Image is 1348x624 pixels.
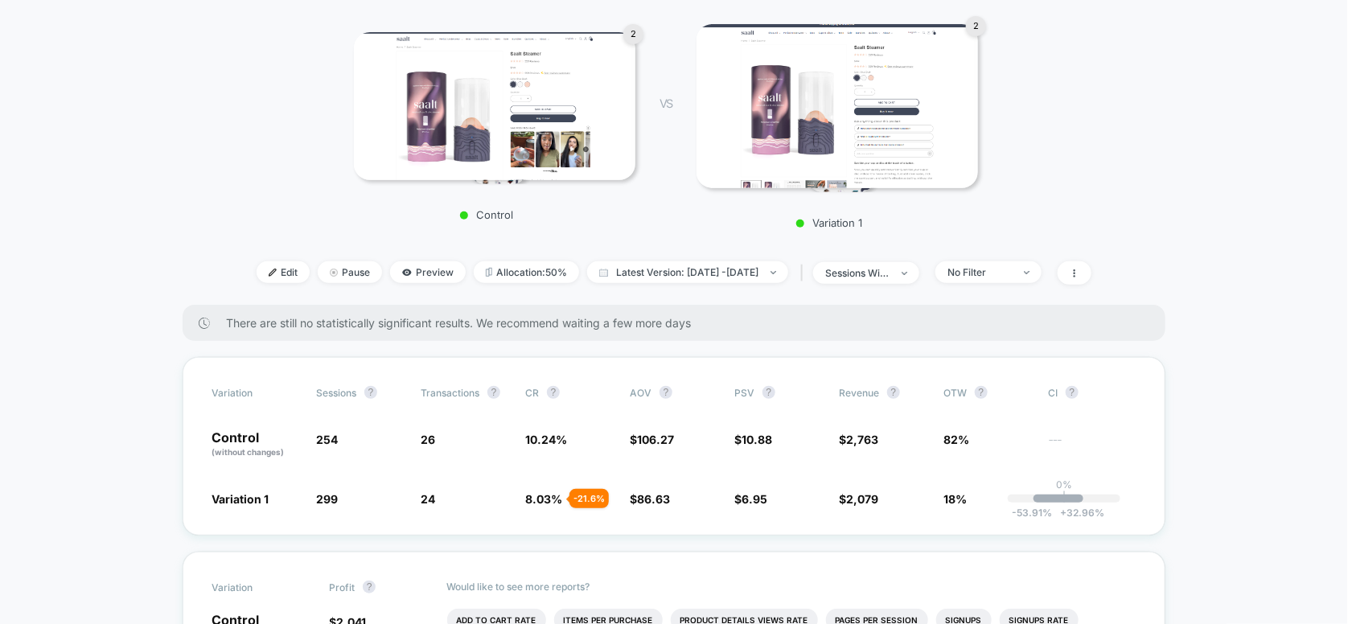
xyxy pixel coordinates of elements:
div: 2 [623,24,643,44]
span: 8.03 % [525,492,562,506]
span: Variation [212,386,300,399]
span: (without changes) [212,447,284,457]
button: ? [975,386,988,399]
span: CR [525,387,539,399]
button: ? [547,386,560,399]
p: Control [212,431,300,458]
span: PSV [734,387,754,399]
p: 0% [1056,478,1072,491]
span: 254 [316,433,338,446]
img: end [330,269,338,277]
span: 32.96 % [1053,507,1105,519]
div: 2 [966,16,986,36]
span: Variation [212,581,300,593]
span: 86.63 [637,492,670,506]
span: Sessions [316,387,356,399]
p: Would like to see more reports? [447,581,1137,593]
span: $ [734,433,772,446]
span: Edit [257,261,310,283]
span: Preview [390,261,466,283]
p: Variation 1 [688,216,970,229]
span: --- [1048,435,1136,458]
img: end [1024,271,1029,274]
div: - 21.6 % [569,489,609,508]
span: OTW [943,386,1032,399]
button: ? [1066,386,1079,399]
span: 6.95 [742,492,767,506]
span: CI [1048,386,1136,399]
img: rebalance [486,268,492,277]
span: -53.91 % [1013,507,1053,519]
p: Control [346,208,627,221]
span: Pause [318,261,382,283]
img: edit [269,269,277,277]
div: sessions with impression [825,267,890,279]
span: Variation 1 [212,492,269,506]
span: There are still no statistically significant results. We recommend waiting a few more days [226,316,1133,330]
span: + [1061,507,1067,519]
span: 18% [943,492,967,506]
img: end [902,272,907,275]
span: Revenue [839,387,879,399]
span: 10.24 % [525,433,567,446]
span: VS [660,96,672,110]
span: Allocation: 50% [474,261,579,283]
span: 24 [421,492,435,506]
button: ? [887,386,900,399]
span: 106.27 [637,433,674,446]
span: Profit [329,581,355,593]
img: Variation 1 main [697,24,978,189]
span: 2,079 [846,492,878,506]
button: ? [660,386,672,399]
img: calendar [599,269,608,277]
span: 82% [943,433,969,446]
span: $ [734,492,767,506]
button: ? [364,386,377,399]
span: 2,763 [846,433,878,446]
img: Control main [354,32,635,181]
span: $ [630,433,674,446]
button: ? [762,386,775,399]
span: $ [630,492,670,506]
span: Latest Version: [DATE] - [DATE] [587,261,788,283]
span: AOV [630,387,651,399]
span: | [796,261,813,285]
p: | [1062,491,1066,503]
button: ? [487,386,500,399]
span: $ [839,492,878,506]
div: No Filter [947,266,1012,278]
span: Transactions [421,387,479,399]
span: $ [839,433,878,446]
button: ? [363,581,376,593]
span: 299 [316,492,338,506]
img: end [771,271,776,274]
span: 26 [421,433,435,446]
span: 10.88 [742,433,772,446]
